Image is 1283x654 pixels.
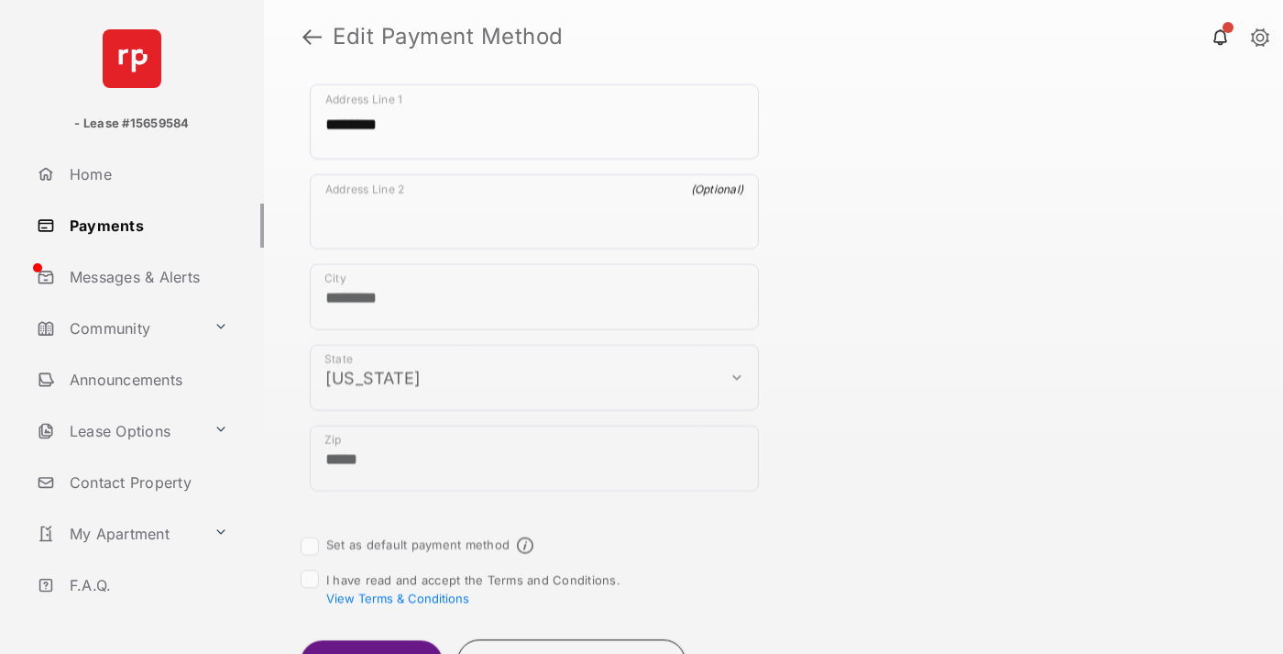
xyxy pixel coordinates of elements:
[29,460,264,504] a: Contact Property
[310,425,759,491] div: payment_method_screening[postal_addresses][postalCode]
[29,255,264,299] a: Messages & Alerts
[29,358,264,402] a: Announcements
[326,591,469,605] button: I have read and accept the Terms and Conditions.
[29,306,206,350] a: Community
[29,152,264,196] a: Home
[333,26,564,48] strong: Edit Payment Method
[74,115,189,133] p: - Lease #15659584
[310,173,759,249] div: payment_method_screening[postal_addresses][addressLine2]
[29,409,206,453] a: Lease Options
[310,344,759,410] div: payment_method_screening[postal_addresses][administrativeArea]
[310,263,759,329] div: payment_method_screening[postal_addresses][locality]
[103,29,161,88] img: svg+xml;base64,PHN2ZyB4bWxucz0iaHR0cDovL3d3dy53My5vcmcvMjAwMC9zdmciIHdpZHRoPSI2NCIgaGVpZ2h0PSI2NC...
[326,572,620,605] span: I have read and accept the Terms and Conditions.
[29,204,264,248] a: Payments
[29,563,264,607] a: F.A.Q.
[29,512,206,556] a: My Apartment
[326,537,510,551] label: Set as default payment method
[310,83,759,159] div: payment_method_screening[postal_addresses][addressLine1]
[517,537,533,553] span: Default payment method info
